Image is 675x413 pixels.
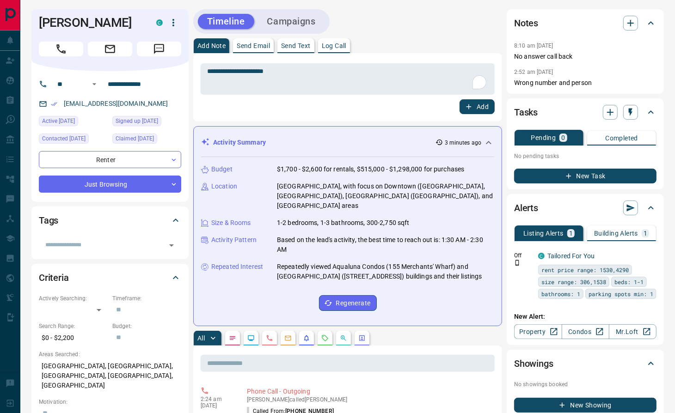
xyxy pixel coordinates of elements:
p: Areas Searched: [39,350,181,358]
svg: Lead Browsing Activity [247,334,255,342]
p: Wrong number and person [514,78,657,88]
p: Phone Call - Outgoing [247,387,491,396]
h2: Showings [514,356,553,371]
p: Repeated Interest [211,262,263,272]
p: 1-2 bedrooms, 1-3 bathrooms, 300-2,750 sqft [277,218,410,228]
p: [PERSON_NAME] called [PERSON_NAME] [247,396,491,403]
p: Pending [531,134,556,141]
div: Just Browsing [39,176,181,193]
div: Alerts [514,197,657,219]
h2: Criteria [39,270,69,285]
h2: Alerts [514,200,538,215]
div: Tasks [514,101,657,123]
span: Call [39,42,83,56]
p: No answer call back [514,52,657,61]
p: 0 [561,134,565,141]
span: Email [88,42,132,56]
button: Open [89,79,100,90]
span: parking spots min: 1 [589,289,653,298]
span: Signed up [DATE] [116,116,158,126]
button: New Task [514,169,657,183]
p: [GEOGRAPHIC_DATA], [GEOGRAPHIC_DATA], [GEOGRAPHIC_DATA], [GEOGRAPHIC_DATA], [GEOGRAPHIC_DATA] [39,358,181,393]
div: Criteria [39,267,181,289]
button: Timeline [198,14,254,29]
span: Active [DATE] [42,116,75,126]
p: Search Range: [39,322,108,330]
p: $1,700 - $2,600 for rentals, $515,000 - $1,298,000 for purchases [277,164,464,174]
p: Actively Searching: [39,294,108,303]
p: $0 - $2,200 [39,330,108,346]
svg: Agent Actions [358,334,366,342]
p: New Alert: [514,312,657,322]
textarea: To enrich screen reader interactions, please activate Accessibility in Grammarly extension settings [207,67,488,91]
span: rent price range: 1530,4290 [541,265,629,274]
p: No showings booked [514,380,657,389]
svg: Emails [284,334,292,342]
p: 2:52 am [DATE] [514,69,553,75]
p: Size & Rooms [211,218,251,228]
p: Repeatedly viewed Aqualuna Condos (155 Merchants' Wharf) and [GEOGRAPHIC_DATA] ([STREET_ADDRESS])... [277,262,494,281]
p: Activity Summary [213,138,266,147]
p: Budget: [112,322,181,330]
div: Activity Summary3 minutes ago [201,134,494,151]
h1: [PERSON_NAME] [39,15,142,30]
div: condos.ca [156,19,163,26]
a: Property [514,324,562,339]
p: Send Text [281,43,311,49]
span: Claimed [DATE] [116,134,154,143]
div: Notes [514,12,657,34]
p: Building Alerts [594,230,638,237]
p: No pending tasks [514,149,657,163]
div: condos.ca [538,253,545,259]
span: bathrooms: 1 [541,289,580,298]
a: Condos [562,324,609,339]
div: Mon Oct 13 2025 [39,116,108,129]
p: 2:24 am [201,396,233,402]
span: Contacted [DATE] [42,134,86,143]
h2: Tags [39,213,58,228]
span: Message [137,42,181,56]
a: Tailored For You [547,252,595,260]
p: Listing Alerts [523,230,564,237]
h2: Notes [514,16,538,30]
span: size range: 306,1538 [541,277,606,286]
p: Log Call [322,43,346,49]
button: Add [460,99,495,114]
a: Mr.Loft [609,324,657,339]
svg: Notes [229,334,236,342]
p: Motivation: [39,398,181,406]
button: New Showing [514,398,657,413]
svg: Email Verified [51,101,57,107]
p: [DATE] [201,402,233,409]
p: Send Email [237,43,270,49]
svg: Listing Alerts [303,334,310,342]
div: Fri Feb 03 2023 [112,134,181,146]
div: Renter [39,151,181,168]
span: beds: 1-1 [614,277,644,286]
svg: Push Notification Only [514,260,521,266]
div: Fri Feb 03 2023 [112,116,181,129]
p: Based on the lead's activity, the best time to reach out is: 1:30 AM - 2:30 AM [277,235,494,255]
p: Timeframe: [112,294,181,303]
p: Add Note [197,43,226,49]
p: [GEOGRAPHIC_DATA], with focus on Downtown ([GEOGRAPHIC_DATA], [GEOGRAPHIC_DATA]), [GEOGRAPHIC_DAT... [277,182,494,211]
p: Completed [605,135,638,141]
p: Activity Pattern [211,235,257,245]
p: 3 minutes ago [445,139,481,147]
svg: Calls [266,334,273,342]
button: Regenerate [319,295,377,311]
div: Tags [39,209,181,231]
svg: Opportunities [340,334,347,342]
div: Wed Jan 17 2024 [39,134,108,146]
p: 8:10 am [DATE] [514,43,553,49]
button: Campaigns [258,14,325,29]
p: Off [514,251,533,260]
p: 1 [644,230,647,237]
p: 1 [569,230,573,237]
p: Budget [211,164,233,174]
svg: Requests [321,334,329,342]
h2: Tasks [514,105,538,120]
a: [EMAIL_ADDRESS][DOMAIN_NAME] [64,100,168,107]
div: Showings [514,352,657,375]
p: All [197,335,205,341]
